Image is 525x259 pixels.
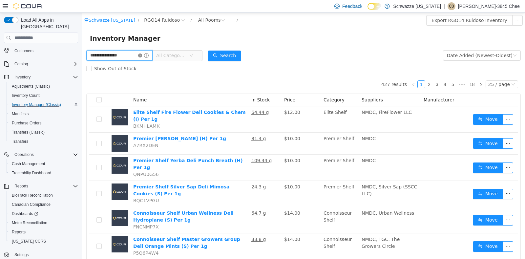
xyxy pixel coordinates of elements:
p: Schwazze [US_STATE] [393,2,441,10]
span: Inventory Count [9,92,78,99]
td: Connoisseur Shelf [239,221,277,247]
button: Traceabilty Dashboard [7,168,81,178]
a: 2 [344,68,351,75]
span: Transfers (Classic) [12,130,45,135]
span: Operations [12,151,78,159]
button: Reports [12,182,31,190]
i: icon: close-circle [56,41,60,45]
u: 109.44 g [169,145,190,150]
span: Washington CCRS [9,237,78,245]
div: All Rooms [116,2,139,12]
a: Reports [9,228,28,236]
span: Inventory [14,75,31,80]
button: icon: swapMove [391,228,421,239]
span: P5Q6P4W4 [51,238,76,243]
button: Purchase Orders [7,119,81,128]
img: Premier Shelf Yerba Deli Punch Breath (H) Per 1g placeholder [30,144,46,161]
a: Adjustments (Classic) [9,82,52,90]
a: 1 [336,68,343,75]
span: A7RX2DEN [51,130,76,135]
span: Feedback [342,3,362,10]
span: $10.00 [202,171,218,177]
i: icon: left [329,70,333,74]
a: Metrc Reconciliation [9,219,50,227]
span: NMDC, TGC: The Growers Circle [280,224,318,236]
span: $14.00 [202,224,218,229]
button: icon: ellipsis [421,101,431,112]
span: Category [241,84,262,90]
a: Elite Shelf Fire Flower Deli Cookies & Chem (I) Per 1g [51,97,164,109]
span: $10.00 [202,123,218,128]
span: Manifests [9,110,78,118]
span: Catalog [12,60,78,68]
span: Adjustments (Classic) [9,82,78,90]
span: ••• [375,68,385,76]
button: icon: searchSearch [126,38,159,48]
a: BioTrack Reconciliation [9,191,55,199]
a: Connoisseur Shelf Master Growers Group Deli Orange Mints (S) Per 1g [51,224,158,236]
span: Inventory [12,73,78,81]
span: Canadian Compliance [12,202,51,207]
button: icon: ellipsis [421,176,431,186]
u: 64.7 g [169,198,184,203]
span: Cash Management [9,160,78,168]
a: icon: shopSchwazze [US_STATE] [2,5,53,10]
span: [US_STATE] CCRS [12,239,46,244]
li: 2 [343,68,351,76]
span: NMDC [280,123,294,128]
span: / [108,5,110,10]
span: BQC1VPGU [51,185,77,190]
li: 3 [351,68,359,76]
button: Canadian Compliance [7,200,81,209]
span: / [56,5,57,10]
button: Inventory Manager (Classic) [7,100,81,109]
u: 33.8 g [169,224,184,229]
button: icon: swapMove [391,176,421,186]
a: Premier Shelf Silver Sap Deli Mimosa Cookies (S) Per 1g [51,171,147,183]
a: Inventory Manager (Classic) [9,101,64,109]
span: Show Out of Stock [10,53,57,58]
a: Canadian Compliance [9,201,53,208]
a: Dashboards [7,209,81,218]
p: | [444,2,445,10]
span: Transfers [9,138,78,145]
button: Operations [1,150,81,159]
div: 25 / page [406,68,428,75]
span: Transfers (Classic) [9,128,78,136]
button: Reports [1,182,81,191]
img: Premier Shelf Yerba Deli GeForce (H) Per 1g placeholder [30,122,46,139]
a: Manifests [9,110,31,118]
button: icon: swapMove [391,150,421,160]
button: Transfers [7,137,81,146]
button: Inventory [1,73,81,82]
img: Elite Shelf Fire Flower Deli Cookies & Chem (I) Per 1g placeholder [30,96,46,113]
a: Transfers (Classic) [9,128,47,136]
span: Reports [14,183,28,189]
a: Dashboards [9,210,41,218]
span: Catalog [14,61,28,67]
span: BioTrack Reconciliation [9,191,78,199]
span: Manufacturer [342,84,372,90]
span: Inventory Manager [8,20,82,31]
span: / [155,5,156,10]
span: Reports [12,229,26,235]
span: Suppliers [280,84,301,90]
a: [US_STATE] CCRS [9,237,49,245]
span: Operations [14,152,34,157]
span: BioTrack Reconciliation [12,193,53,198]
a: Transfers [9,138,31,145]
i: icon: shop [2,5,7,10]
p: [PERSON_NAME]-3845 Chee [458,2,520,10]
button: icon: ellipsis [430,2,441,13]
span: Dashboards [9,210,78,218]
span: FNCNMP7X [51,211,77,217]
u: 24.3 g [169,171,184,177]
i: icon: down [431,41,435,45]
button: Cash Management [7,159,81,168]
span: QNPU0G56 [51,159,77,164]
button: Catalog [12,60,31,68]
a: Cash Management [9,160,48,168]
a: 5 [367,68,374,75]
